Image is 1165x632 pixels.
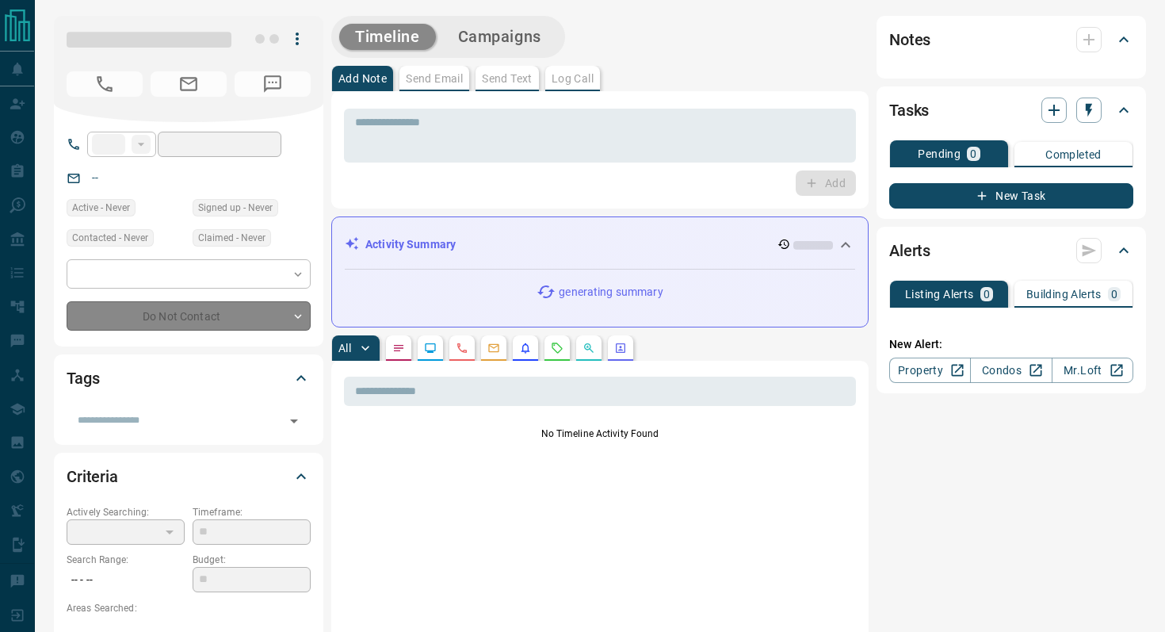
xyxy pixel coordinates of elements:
svg: Requests [551,342,563,354]
span: Claimed - Never [198,230,265,246]
div: Alerts [889,232,1133,270]
div: Tasks [889,91,1133,129]
p: generating summary [559,284,663,301]
p: All [338,343,351,354]
p: No Timeline Activity Found [344,427,856,441]
p: Add Note [338,73,387,84]
div: Activity Summary [345,230,855,259]
p: New Alert: [889,336,1133,353]
p: 0 [984,289,990,300]
p: 0 [1111,289,1117,300]
button: Campaigns [442,24,557,50]
p: 0 [970,148,976,159]
span: No Number [235,71,311,97]
p: Search Range: [67,553,185,567]
svg: Opportunities [582,342,595,354]
p: Pending [918,148,961,159]
div: Tags [67,359,311,397]
h2: Tasks [889,98,929,123]
span: No Email [151,71,227,97]
svg: Emails [487,342,500,354]
p: Activity Summary [365,236,456,253]
button: New Task [889,183,1133,209]
a: Condos [970,358,1052,383]
p: Completed [1045,149,1102,160]
p: Building Alerts [1026,289,1102,300]
div: Notes [889,21,1133,59]
p: -- - -- [67,567,185,593]
svg: Agent Actions [614,342,627,354]
svg: Listing Alerts [519,342,532,354]
button: Timeline [339,24,436,50]
p: Areas Searched: [67,601,311,615]
svg: Lead Browsing Activity [424,342,437,354]
a: -- [92,171,98,184]
span: No Number [67,71,143,97]
p: Budget: [193,553,311,567]
h2: Alerts [889,238,930,263]
h2: Criteria [67,464,118,489]
a: Mr.Loft [1052,358,1133,383]
button: Open [283,410,305,432]
p: Listing Alerts [905,289,974,300]
p: Timeframe: [193,505,311,519]
svg: Calls [456,342,468,354]
div: Criteria [67,458,311,496]
span: Signed up - Never [198,200,273,216]
h2: Notes [889,27,930,52]
span: Active - Never [72,200,130,216]
p: Actively Searching: [67,505,185,519]
a: Property [889,358,971,383]
svg: Notes [392,342,405,354]
div: Do Not Contact [67,301,311,331]
span: Contacted - Never [72,230,148,246]
h2: Tags [67,366,99,391]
